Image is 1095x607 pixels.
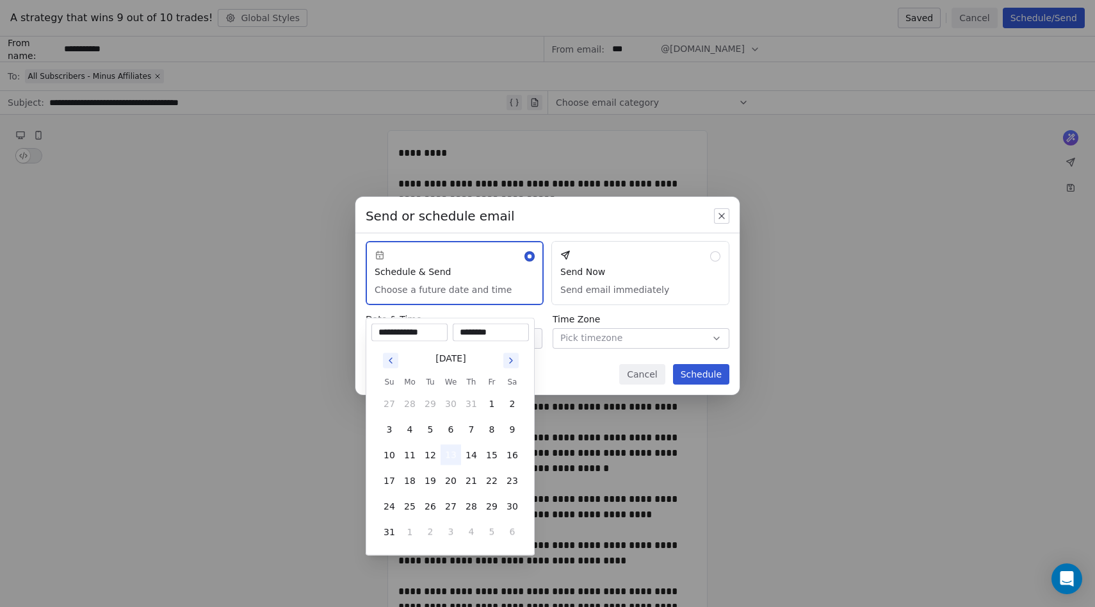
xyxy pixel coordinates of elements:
[420,470,441,491] button: 19
[461,419,482,440] button: 7
[461,376,482,388] th: Thursday
[420,522,441,542] button: 2
[420,419,441,440] button: 5
[400,445,420,465] button: 11
[420,445,441,465] button: 12
[420,376,441,388] th: Tuesday
[441,522,461,542] button: 3
[379,496,400,517] button: 24
[400,522,420,542] button: 1
[482,445,502,465] button: 15
[502,522,523,542] button: 6
[400,470,420,491] button: 18
[482,376,502,388] th: Friday
[441,470,461,491] button: 20
[441,394,461,414] button: 30
[502,376,523,388] th: Saturday
[379,394,400,414] button: 27
[400,419,420,440] button: 4
[502,445,523,465] button: 16
[441,376,461,388] th: Wednesday
[482,522,502,542] button: 5
[441,419,461,440] button: 6
[435,352,466,365] div: [DATE]
[400,376,420,388] th: Monday
[400,394,420,414] button: 28
[441,496,461,517] button: 27
[502,394,523,414] button: 2
[461,394,482,414] button: 31
[502,496,523,517] button: 30
[379,522,400,542] button: 31
[420,394,441,414] button: 29
[461,470,482,491] button: 21
[502,352,520,370] button: Go to next month
[482,419,502,440] button: 8
[379,376,400,388] th: Sunday
[461,522,482,542] button: 4
[482,496,502,517] button: 29
[379,470,400,491] button: 17
[379,445,400,465] button: 10
[482,470,502,491] button: 22
[461,445,482,465] button: 14
[379,419,400,440] button: 3
[502,470,523,491] button: 23
[441,445,461,465] button: 13
[502,419,523,440] button: 9
[382,352,400,370] button: Go to previous month
[400,496,420,517] button: 25
[461,496,482,517] button: 28
[420,496,441,517] button: 26
[482,394,502,414] button: 1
